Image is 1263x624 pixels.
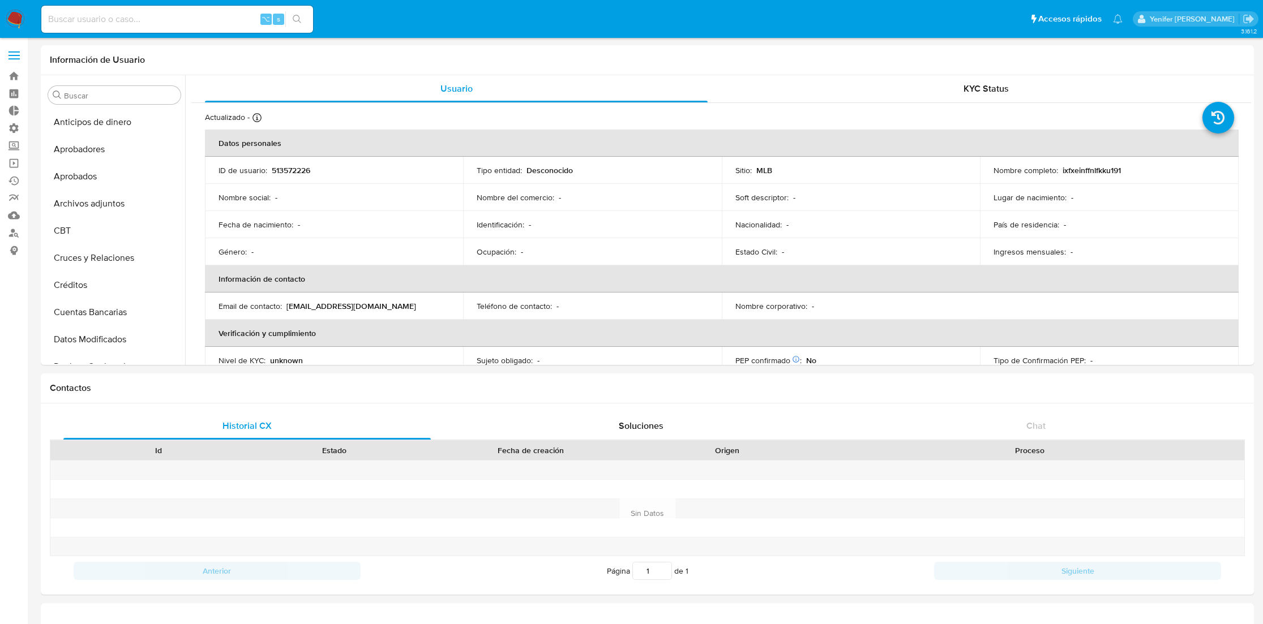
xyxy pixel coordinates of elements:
span: Usuario [440,82,473,95]
span: KYC Status [964,82,1009,95]
p: Nombre social : [219,192,271,203]
div: Fecha de creación [431,445,631,456]
span: Accesos rápidos [1038,13,1102,25]
button: Siguiente [934,562,1221,580]
button: Aprobadores [44,136,185,163]
button: CBT [44,217,185,244]
div: Proceso [823,445,1236,456]
p: Sitio : [735,165,752,175]
p: Nivel de KYC : [219,355,266,365]
p: Nombre corporativo : [735,301,807,311]
button: Anticipos de dinero [44,109,185,136]
p: Ocupación : [477,247,516,257]
span: Página de [607,562,688,580]
button: Cruces y Relaciones [44,244,185,272]
button: search-icon [285,11,309,27]
input: Buscar usuario o caso... [41,12,313,27]
p: Tipo entidad : [477,165,522,175]
p: - [251,247,254,257]
div: Estado [254,445,414,456]
p: Desconocido [526,165,573,175]
div: Id [78,445,238,456]
h1: Contactos [50,382,1245,394]
a: Notificaciones [1113,14,1123,24]
span: Soluciones [619,419,663,432]
p: Nombre completo : [994,165,1058,175]
p: ixfxeinffnlfkku191 [1063,165,1121,175]
p: Ingresos mensuales : [994,247,1066,257]
p: - [298,220,300,230]
p: País de residencia : [994,220,1059,230]
p: Lugar de nacimiento : [994,192,1067,203]
p: Tipo de Confirmación PEP : [994,355,1086,365]
p: - [793,192,795,203]
p: - [1071,192,1073,203]
p: Identificación : [477,220,524,230]
h1: Información de Usuario [50,54,145,66]
span: Historial CX [222,419,272,432]
p: [EMAIL_ADDRESS][DOMAIN_NAME] [286,301,416,311]
p: - [521,247,523,257]
p: - [559,192,561,203]
button: Aprobados [44,163,185,190]
p: No [806,355,816,365]
button: Datos Modificados [44,326,185,353]
a: Salir [1243,13,1255,25]
button: Devices Geolocation [44,353,185,380]
p: - [1064,220,1066,230]
input: Buscar [64,91,176,101]
p: PEP confirmado : [735,355,802,365]
p: Email de contacto : [219,301,282,311]
p: - [1071,247,1073,257]
p: unknown [270,355,303,365]
p: Teléfono de contacto : [477,301,552,311]
th: Verificación y cumplimiento [205,320,1239,347]
span: ⌥ [262,14,270,24]
p: Género : [219,247,247,257]
p: Sujeto obligado : [477,355,533,365]
th: Datos personales [205,130,1239,157]
p: - [1090,355,1093,365]
button: Archivos adjuntos [44,190,185,217]
p: - [782,247,784,257]
span: Chat [1026,419,1046,432]
button: Cuentas Bancarias [44,299,185,326]
p: - [812,301,814,311]
button: Buscar [53,91,62,100]
p: 513572226 [272,165,310,175]
p: Nombre del comercio : [477,192,554,203]
button: Créditos [44,272,185,299]
div: Origen [647,445,807,456]
p: - [786,220,789,230]
p: MLB [756,165,772,175]
th: Información de contacto [205,265,1239,292]
button: Anterior [74,562,361,580]
span: s [277,14,280,24]
p: - [556,301,559,311]
p: ID de usuario : [219,165,267,175]
span: 1 [686,565,688,576]
p: yenifer.pena@mercadolibre.com [1150,14,1239,24]
p: Nacionalidad : [735,220,782,230]
p: Fecha de nacimiento : [219,220,293,230]
p: Estado Civil : [735,247,777,257]
p: - [275,192,277,203]
p: - [537,355,540,365]
p: Actualizado - [205,112,250,123]
p: - [529,220,531,230]
p: Soft descriptor : [735,192,789,203]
